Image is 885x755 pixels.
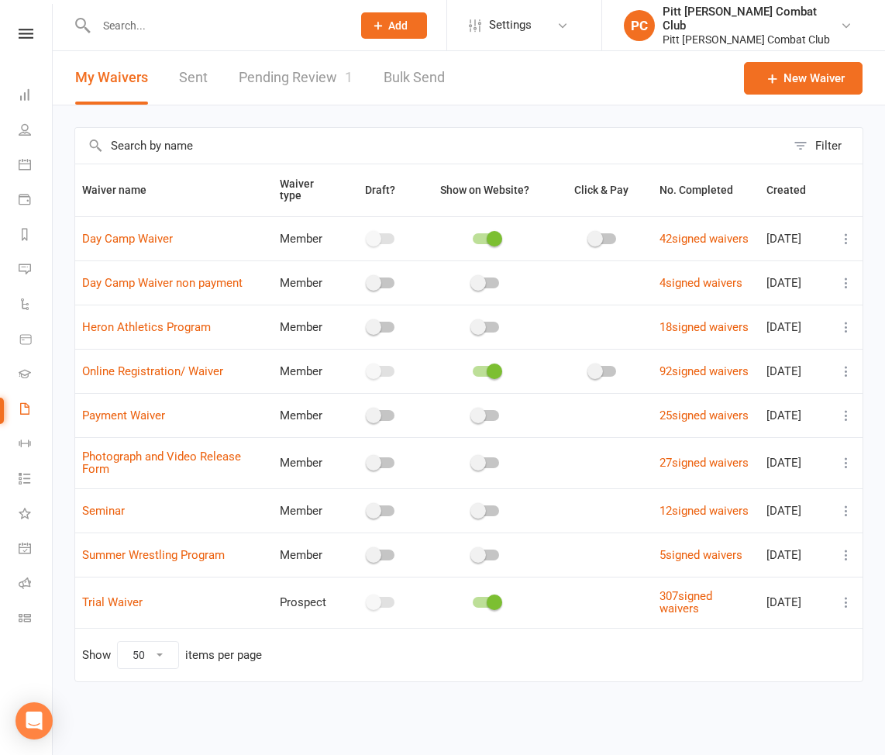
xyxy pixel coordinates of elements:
[489,8,532,43] span: Settings
[659,364,749,378] a: 92signed waivers
[653,164,759,216] th: No. Completed
[351,181,412,199] button: Draft?
[82,595,143,609] a: Trial Waiver
[19,79,53,114] a: Dashboard
[82,450,241,477] a: Photograph and Video Release Form
[19,498,53,533] a: What's New
[766,184,823,196] span: Created
[659,548,742,562] a: 5signed waivers
[759,393,830,437] td: [DATE]
[273,577,344,628] td: Prospect
[759,260,830,305] td: [DATE]
[659,276,742,290] a: 4signed waivers
[91,15,341,36] input: Search...
[759,577,830,628] td: [DATE]
[19,219,53,253] a: Reports
[19,602,53,637] a: Class kiosk mode
[663,5,840,33] div: Pitt [PERSON_NAME] Combat Club
[273,305,344,349] td: Member
[19,323,53,358] a: Product Sales
[365,184,395,196] span: Draft?
[426,181,546,199] button: Show on Website?
[82,504,125,518] a: Seminar
[659,456,749,470] a: 27signed waivers
[388,19,408,32] span: Add
[384,51,445,105] a: Bulk Send
[759,305,830,349] td: [DATE]
[574,184,628,196] span: Click & Pay
[815,136,842,155] div: Filter
[273,393,344,437] td: Member
[239,51,353,105] a: Pending Review1
[19,533,53,567] a: General attendance kiosk mode
[659,589,712,616] a: 307signed waivers
[659,504,749,518] a: 12signed waivers
[185,649,262,662] div: items per page
[273,533,344,577] td: Member
[82,181,164,199] button: Waiver name
[766,181,823,199] button: Created
[273,260,344,305] td: Member
[361,12,427,39] button: Add
[82,232,173,246] a: Day Camp Waiver
[759,488,830,533] td: [DATE]
[759,349,830,393] td: [DATE]
[75,51,148,105] button: My Waivers
[759,216,830,260] td: [DATE]
[82,364,223,378] a: Online Registration/ Waiver
[759,533,830,577] td: [DATE]
[82,641,262,669] div: Show
[440,184,529,196] span: Show on Website?
[19,184,53,219] a: Payments
[663,33,840,47] div: Pitt [PERSON_NAME] Combat Club
[273,437,344,488] td: Member
[19,567,53,602] a: Roll call kiosk mode
[273,164,344,216] th: Waiver type
[786,128,863,164] button: Filter
[82,548,225,562] a: Summer Wrestling Program
[15,702,53,739] div: Open Intercom Messenger
[75,128,786,164] input: Search by name
[624,10,655,41] div: PC
[659,409,749,422] a: 25signed waivers
[659,232,749,246] a: 42signed waivers
[744,62,863,95] a: New Waiver
[19,114,53,149] a: People
[19,149,53,184] a: Calendar
[759,437,830,488] td: [DATE]
[273,349,344,393] td: Member
[179,51,208,105] a: Sent
[82,184,164,196] span: Waiver name
[345,69,353,85] span: 1
[659,320,749,334] a: 18signed waivers
[273,488,344,533] td: Member
[82,409,165,422] a: Payment Waiver
[82,276,243,290] a: Day Camp Waiver non payment
[560,181,646,199] button: Click & Pay
[273,216,344,260] td: Member
[82,320,211,334] a: Heron Athletics Program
